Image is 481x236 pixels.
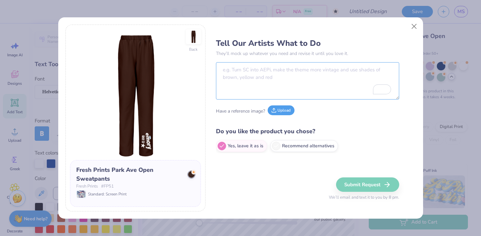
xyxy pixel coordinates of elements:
button: Upload [268,105,294,115]
div: Fresh Prints Park Ave Open Sweatpants [76,166,183,183]
img: Front [70,29,201,160]
div: Back [189,46,198,52]
h4: Do you like the product you chose? [216,127,399,136]
textarea: To enrich screen reader interactions, please activate Accessibility in Grammarly extension settings [216,62,399,100]
span: # FP51 [101,183,114,190]
span: Fresh Prints [76,183,98,190]
label: Recommend alternatives [270,140,338,152]
span: Have a reference image? [216,108,265,115]
button: Close [408,20,420,32]
span: Standard: Screen Print [88,191,127,197]
img: Standard: Screen Print [77,191,85,198]
p: They’ll mock up whatever you need and revise it until you love it. [216,50,399,57]
h3: Tell Our Artists What to Do [216,38,399,48]
img: Back [187,30,200,43]
span: We’ll email and text it to you by 8 pm. [329,194,399,201]
label: Yes, leave it as is [216,140,267,152]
